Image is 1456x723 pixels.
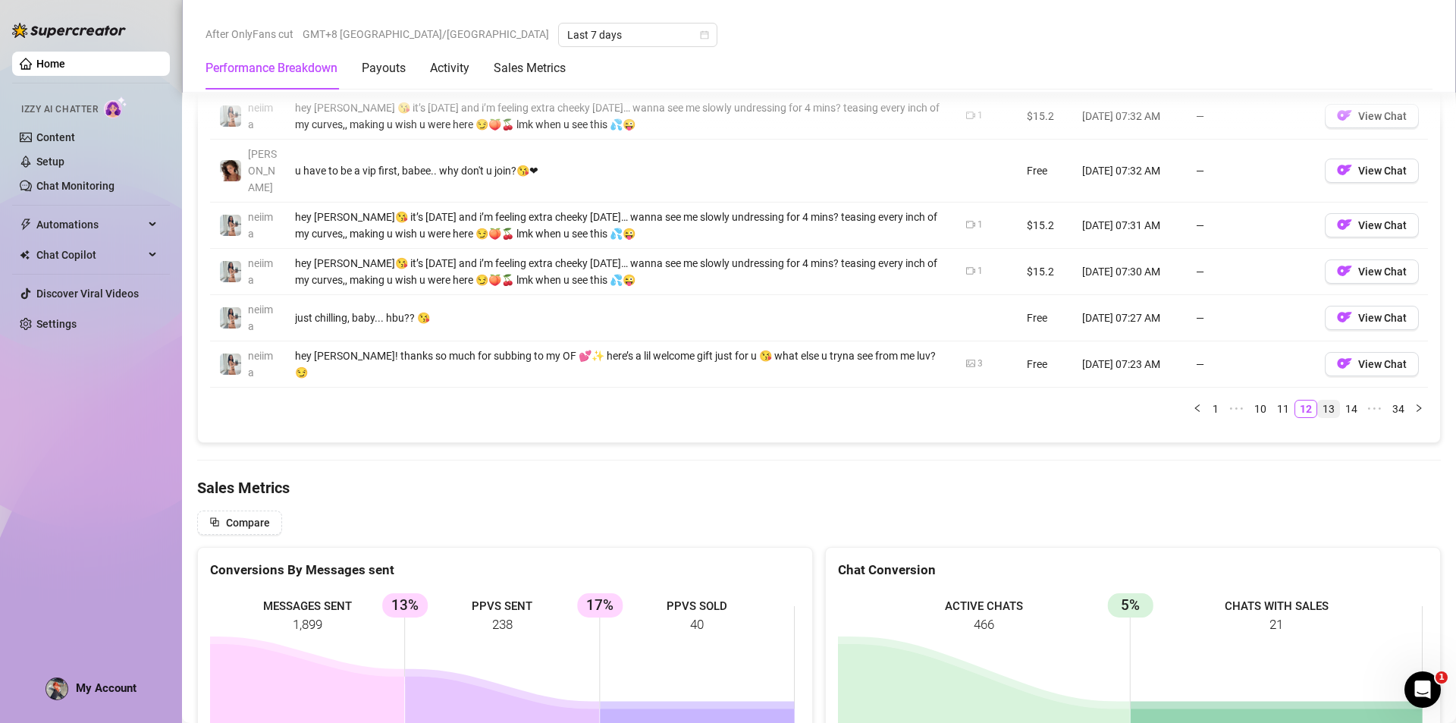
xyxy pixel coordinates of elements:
span: View Chat [1358,219,1407,231]
a: Discover Viral Videos [36,288,139,300]
div: Conversions By Messages sent [210,560,800,580]
li: 10 [1249,400,1272,418]
img: logo-BBDzfeDw.svg [12,23,126,38]
li: Next Page [1410,400,1428,418]
td: — [1187,249,1316,295]
button: Compare [197,511,282,535]
td: Free [1018,295,1073,341]
span: neiima [248,350,273,379]
img: neiima [220,307,241,328]
span: GMT+8 [GEOGRAPHIC_DATA]/[GEOGRAPHIC_DATA] [303,23,549,46]
a: 1 [1207,401,1224,417]
span: thunderbolt [20,218,32,231]
img: Chloe [220,160,241,181]
a: Settings [36,318,77,330]
div: 3 [977,357,983,371]
li: 1 [1207,400,1225,418]
td: $15.2 [1018,93,1073,140]
a: OFView Chat [1325,113,1419,125]
a: Setup [36,156,64,168]
div: 1 [977,218,983,232]
td: — [1187,140,1316,203]
div: Chat Conversion [838,560,1428,580]
span: ••• [1225,400,1249,418]
div: u have to be a vip first, babee.. why don't u join?😘❤ [295,162,948,179]
span: Chat Copilot [36,243,144,267]
li: 11 [1272,400,1294,418]
li: Previous 5 Pages [1225,400,1249,418]
button: OFView Chat [1325,104,1419,128]
img: neiima [220,354,241,375]
li: 34 [1387,400,1410,418]
span: Automations [36,212,144,237]
a: 13 [1318,401,1339,417]
li: Next 5 Pages [1363,400,1387,418]
a: 14 [1341,401,1362,417]
a: Chat Monitoring [36,180,115,192]
a: Content [36,131,75,143]
span: neiima [248,257,273,286]
span: Izzy AI Chatter [21,102,98,117]
button: OFView Chat [1325,306,1419,330]
span: 1 [1436,671,1448,684]
span: calendar [700,30,709,39]
img: OF [1337,310,1352,325]
img: Chat Copilot [20,250,30,260]
li: 13 [1317,400,1340,418]
span: ••• [1363,400,1387,418]
td: [DATE] 07:27 AM [1073,295,1187,341]
td: — [1187,203,1316,249]
span: [PERSON_NAME] [248,148,277,193]
div: Performance Breakdown [206,59,337,77]
img: AAcHTtfv4cOKv_KtbLcwJGvdBviCUFRC4Xv1vxnBnSchdvw39ELI=s96-c [46,678,67,699]
span: View Chat [1358,312,1407,324]
a: 11 [1272,401,1294,417]
td: — [1187,341,1316,388]
td: [DATE] 07:23 AM [1073,341,1187,388]
td: [DATE] 07:31 AM [1073,203,1187,249]
td: $15.2 [1018,249,1073,295]
td: [DATE] 07:30 AM [1073,249,1187,295]
span: Last 7 days [567,24,708,46]
button: left [1188,400,1207,418]
td: [DATE] 07:32 AM [1073,93,1187,140]
div: hey [PERSON_NAME]😘 it’s [DATE] and i’m feeling extra cheeky [DATE]… wanna see me slowly undressin... [295,255,948,288]
span: right [1414,404,1423,413]
button: OFView Chat [1325,259,1419,284]
a: OFView Chat [1325,222,1419,234]
td: — [1187,295,1316,341]
span: video-camera [966,220,975,229]
img: OF [1337,217,1352,232]
a: OFView Chat [1325,168,1419,180]
h4: Sales Metrics [197,477,1441,498]
div: hey [PERSON_NAME]😘 it’s [DATE] and i’m feeling extra cheeky [DATE]… wanna see me slowly undressin... [295,209,948,242]
span: View Chat [1358,165,1407,177]
div: Payouts [362,59,406,77]
div: hey [PERSON_NAME] 😘 it’s [DATE] and i’m feeling extra cheeky [DATE]… wanna see me slowly undressi... [295,99,948,133]
td: Free [1018,341,1073,388]
a: OFView Chat [1325,315,1419,327]
div: just chilling, baby... hbu?? 😘 [295,310,948,326]
a: Home [36,58,65,70]
button: right [1410,400,1428,418]
li: 12 [1294,400,1317,418]
img: neiima [220,215,241,236]
span: Compare [226,517,270,529]
span: neiima [248,211,273,240]
span: After OnlyFans cut [206,23,293,46]
li: Previous Page [1188,400,1207,418]
td: $15.2 [1018,203,1073,249]
span: View Chat [1358,266,1407,278]
img: neiima [220,105,241,127]
img: AI Chatter [104,96,127,118]
img: OF [1337,356,1352,371]
td: Free [1018,140,1073,203]
iframe: Intercom live chat [1404,671,1441,708]
img: OF [1337,162,1352,178]
a: 34 [1388,401,1409,417]
span: View Chat [1358,110,1407,122]
button: OFView Chat [1325,159,1419,183]
span: block [209,517,220,527]
span: neiima [248,102,273,130]
span: video-camera [966,266,975,275]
